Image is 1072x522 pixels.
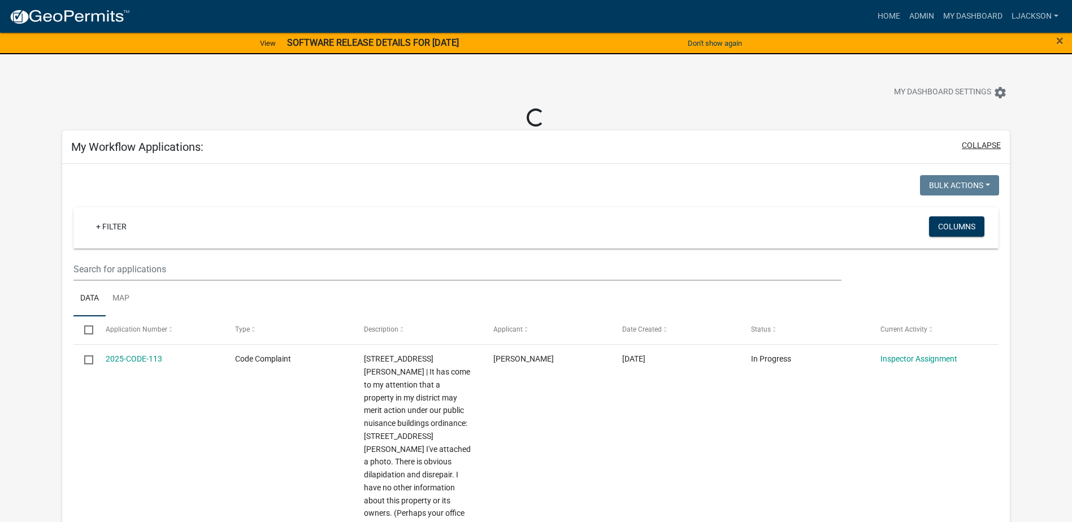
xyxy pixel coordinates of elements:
h5: My Workflow Applications: [71,140,203,154]
strong: SOFTWARE RELEASE DETAILS FOR [DATE] [287,37,459,48]
datatable-header-cell: Select [73,316,95,343]
a: Map [106,281,136,317]
a: + Filter [87,216,136,237]
datatable-header-cell: Current Activity [869,316,998,343]
datatable-header-cell: Type [224,316,353,343]
span: Status [751,325,771,333]
span: Date Created [622,325,662,333]
button: My Dashboard Settingssettings [885,81,1016,103]
a: Admin [905,6,939,27]
datatable-header-cell: Applicant [482,316,611,343]
button: Columns [929,216,984,237]
span: Application Number [106,325,167,333]
button: collapse [962,140,1001,151]
span: Current Activity [880,325,927,333]
a: View [255,34,280,53]
span: Code Complaint [235,354,291,363]
datatable-header-cell: Description [353,316,482,343]
span: 07/29/2025 [622,354,645,363]
span: My Dashboard Settings [894,86,991,99]
span: Description [364,325,398,333]
a: Data [73,281,106,317]
span: Lisa Jackson [493,354,554,363]
i: settings [993,86,1007,99]
span: Applicant [493,325,523,333]
a: Inspector Assignment [880,354,957,363]
button: Don't show again [683,34,747,53]
datatable-header-cell: Status [740,316,869,343]
span: Type [235,325,250,333]
a: Home [873,6,905,27]
button: Bulk Actions [920,175,999,195]
a: ljackson [1007,6,1063,27]
datatable-header-cell: Application Number [95,316,224,343]
a: My Dashboard [939,6,1007,27]
a: 2025-CODE-113 [106,354,162,363]
button: Close [1056,34,1064,47]
span: × [1056,33,1064,49]
input: Search for applications [73,258,841,281]
span: In Progress [751,354,791,363]
datatable-header-cell: Date Created [611,316,740,343]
